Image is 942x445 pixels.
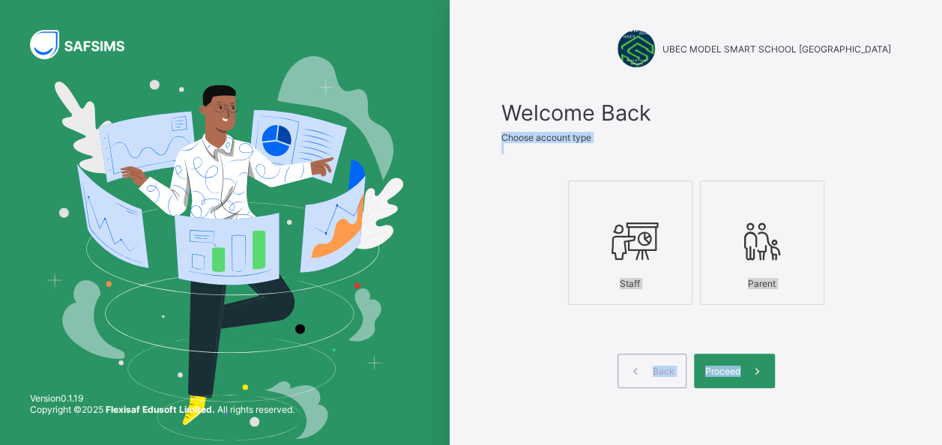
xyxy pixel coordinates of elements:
[30,30,142,59] img: SAFSIMS Logo
[662,43,891,55] span: UBEC MODEL SMART SCHOOL [GEOGRAPHIC_DATA]
[46,56,403,440] img: Hero Image
[501,100,891,126] span: Welcome Back
[705,366,740,377] span: Proceed
[30,404,295,415] span: Copyright © 2025 All rights reserved.
[576,270,684,297] div: Staff
[501,132,591,143] span: Choose account type
[708,270,816,297] div: Parent
[653,366,674,377] span: Back
[30,393,295,404] span: Version 0.1.19
[106,404,215,415] strong: Flexisaf Edusoft Limited.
